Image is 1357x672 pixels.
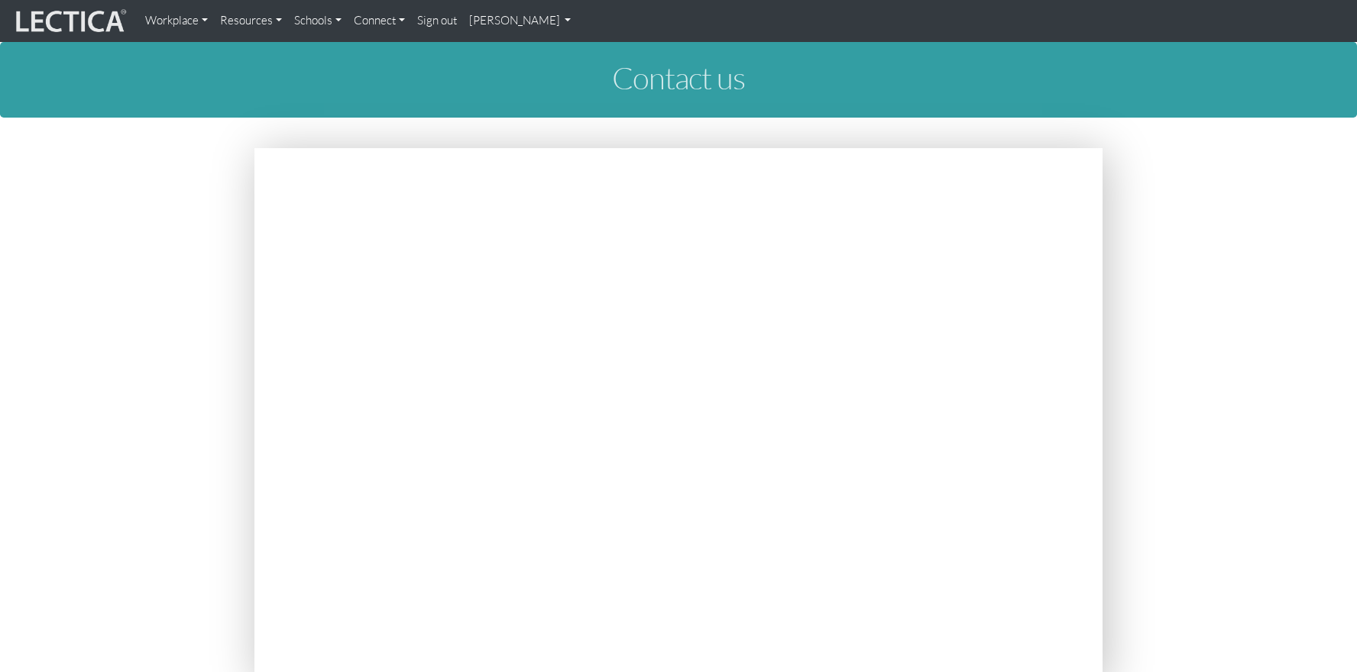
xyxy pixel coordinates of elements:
[254,61,1103,95] h1: Contact us
[288,6,348,36] a: Schools
[411,6,463,36] a: Sign out
[214,6,288,36] a: Resources
[348,6,411,36] a: Connect
[463,6,578,36] a: [PERSON_NAME]
[139,6,214,36] a: Workplace
[12,7,127,36] img: lecticalive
